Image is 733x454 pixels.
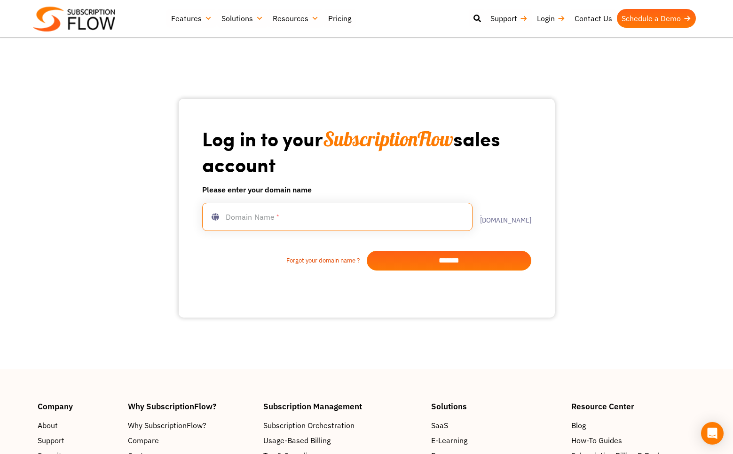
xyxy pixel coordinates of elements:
[571,420,695,431] a: Blog
[217,9,268,28] a: Solutions
[38,420,58,431] span: About
[128,420,206,431] span: Why SubscriptionFlow?
[38,435,119,446] a: Support
[532,9,570,28] a: Login
[570,9,617,28] a: Contact Us
[263,420,422,431] a: Subscription Orchestration
[263,420,355,431] span: Subscription Orchestration
[617,9,696,28] a: Schedule a Demo
[202,184,531,195] h6: Please enter your domain name
[128,435,254,446] a: Compare
[431,420,562,431] a: SaaS
[431,435,467,446] span: E-Learning
[473,210,531,223] label: .[DOMAIN_NAME]
[38,435,64,446] span: Support
[263,435,331,446] span: Usage-Based Billing
[571,435,695,446] a: How-To Guides
[128,435,159,446] span: Compare
[166,9,217,28] a: Features
[38,420,119,431] a: About
[268,9,323,28] a: Resources
[202,126,531,176] h1: Log in to your sales account
[431,420,448,431] span: SaaS
[128,402,254,410] h4: Why SubscriptionFlow?
[128,420,254,431] a: Why SubscriptionFlow?
[323,9,356,28] a: Pricing
[571,420,586,431] span: Blog
[431,402,562,410] h4: Solutions
[38,402,119,410] h4: Company
[263,402,422,410] h4: Subscription Management
[571,402,695,410] h4: Resource Center
[202,256,367,265] a: Forgot your domain name ?
[323,127,453,151] span: SubscriptionFlow
[263,435,422,446] a: Usage-Based Billing
[571,435,622,446] span: How-To Guides
[431,435,562,446] a: E-Learning
[486,9,532,28] a: Support
[701,422,724,445] div: Open Intercom Messenger
[33,7,115,32] img: Subscriptionflow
